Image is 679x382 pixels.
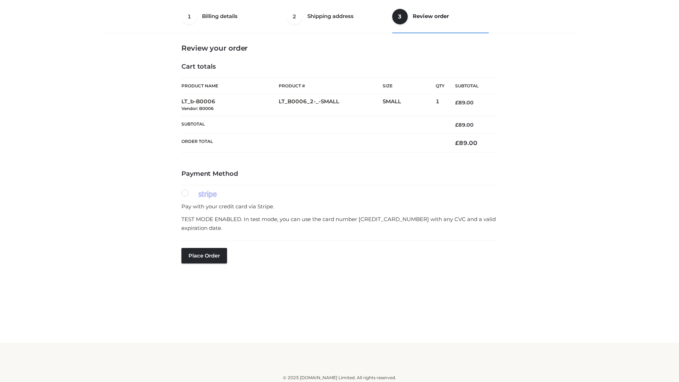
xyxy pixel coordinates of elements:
[455,139,477,146] bdi: 89.00
[105,374,574,381] div: © 2025 [DOMAIN_NAME] Limited. All rights reserved.
[436,94,445,116] td: 1
[445,78,498,94] th: Subtotal
[181,202,498,211] p: Pay with your credit card via Stripe.
[181,44,498,52] h3: Review your order
[181,116,445,133] th: Subtotal
[455,99,474,106] bdi: 89.00
[181,63,498,71] h4: Cart totals
[383,94,436,116] td: SMALL
[455,99,458,106] span: £
[181,106,214,111] small: Vendor: B0006
[181,215,498,233] p: TEST MODE ENABLED. In test mode, you can use the card number [CREDIT_CARD_NUMBER] with any CVC an...
[181,248,227,264] button: Place order
[436,78,445,94] th: Qty
[383,78,432,94] th: Size
[455,122,458,128] span: £
[181,170,498,178] h4: Payment Method
[279,78,383,94] th: Product #
[455,139,459,146] span: £
[279,94,383,116] td: LT_B0006_2-_-SMALL
[455,122,474,128] bdi: 89.00
[181,134,445,152] th: Order Total
[181,94,279,116] td: LT_b-B0006
[181,78,279,94] th: Product Name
